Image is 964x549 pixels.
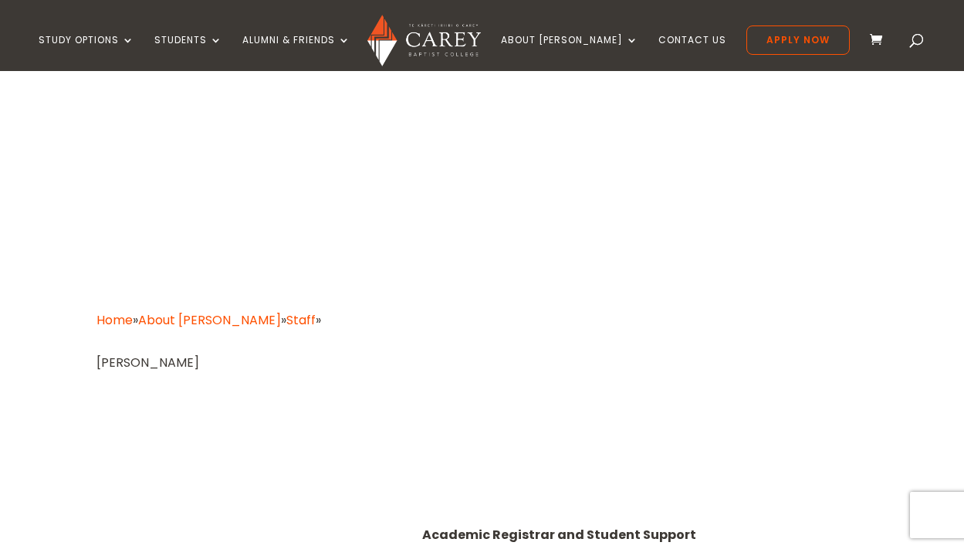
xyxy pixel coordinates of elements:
[96,310,868,330] div: » » »
[96,352,868,373] div: [PERSON_NAME]
[501,35,638,71] a: About [PERSON_NAME]
[658,35,726,71] a: Contact Us
[367,15,481,66] img: Carey Baptist College
[39,35,134,71] a: Study Options
[138,311,281,329] a: About [PERSON_NAME]
[96,311,133,329] a: Home
[422,526,696,544] strong: Academic Registrar and Student Support
[286,311,316,329] a: Staff
[242,35,350,71] a: Alumni & Friends
[746,25,850,55] a: Apply Now
[154,35,222,71] a: Students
